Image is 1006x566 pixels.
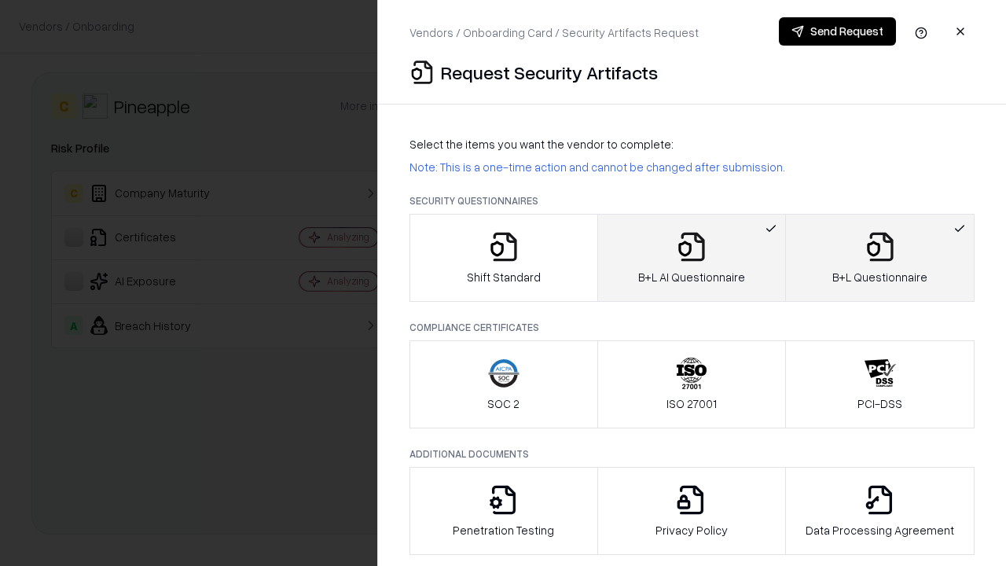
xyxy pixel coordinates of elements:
button: B+L AI Questionnaire [597,214,787,302]
button: B+L Questionnaire [785,214,975,302]
p: Vendors / Onboarding Card / Security Artifacts Request [409,24,699,41]
button: Send Request [779,17,896,46]
button: Privacy Policy [597,467,787,555]
button: Data Processing Agreement [785,467,975,555]
p: Shift Standard [467,269,541,285]
button: PCI-DSS [785,340,975,428]
p: Penetration Testing [453,522,554,538]
p: Data Processing Agreement [806,522,954,538]
p: ISO 27001 [666,395,717,412]
p: Note: This is a one-time action and cannot be changed after submission. [409,159,975,175]
button: Penetration Testing [409,467,598,555]
p: Compliance Certificates [409,321,975,334]
p: Request Security Artifacts [441,60,658,85]
p: B+L AI Questionnaire [638,269,745,285]
button: ISO 27001 [597,340,787,428]
p: B+L Questionnaire [832,269,927,285]
p: PCI-DSS [857,395,902,412]
p: SOC 2 [487,395,520,412]
button: SOC 2 [409,340,598,428]
p: Select the items you want the vendor to complete: [409,136,975,153]
p: Security Questionnaires [409,194,975,208]
button: Shift Standard [409,214,598,302]
p: Privacy Policy [655,522,728,538]
p: Additional Documents [409,447,975,461]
